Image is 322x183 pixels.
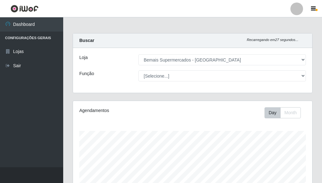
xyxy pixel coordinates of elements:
[79,107,168,114] div: Agendamentos
[79,38,94,43] strong: Buscar
[79,70,94,77] label: Função
[264,107,301,118] div: First group
[264,107,281,118] button: Day
[247,38,298,42] i: Recarregando em 27 segundos...
[264,107,306,118] div: Toolbar with button groups
[10,5,39,13] img: CoreUI Logo
[79,54,88,61] label: Loja
[280,107,301,118] button: Month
